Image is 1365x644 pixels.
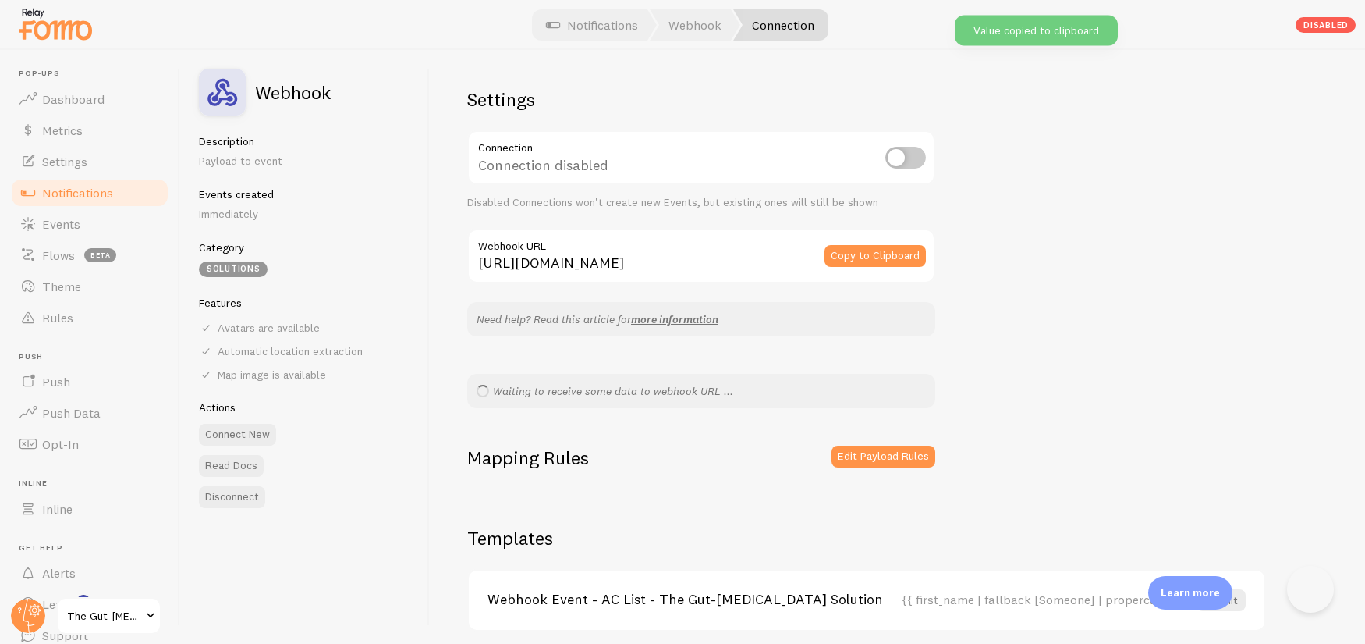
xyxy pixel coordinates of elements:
span: beta [84,248,116,262]
span: Settings [42,154,87,169]
h5: Description [199,134,410,148]
p: Payload to event [199,153,410,169]
a: Push Data [9,397,170,429]
span: Rules [42,310,73,326]
a: Notifications [9,177,170,208]
img: fomo_icons_custom_webhook.svg [199,69,246,116]
a: Events [9,208,170,240]
a: Push [9,366,170,397]
p: Need help? Read this article for [477,311,926,327]
span: Push [19,352,170,362]
h2: Settings [467,87,935,112]
a: Webhook Event - AC List - The Gut-[MEDICAL_DATA] Solution [487,592,902,607]
a: Flows beta [9,240,170,271]
h2: Templates [467,526,1266,550]
span: Pop-ups [19,69,170,79]
div: Value copied to clipboard [955,16,1118,46]
div: Waiting to receive some data to webhook URL ... [467,374,935,408]
button: Copy to Clipboard [824,245,926,267]
a: Read Docs [199,455,264,477]
span: Theme [42,279,81,294]
button: Connect New [199,424,276,446]
span: Events [42,216,80,232]
span: Support [42,628,88,643]
div: Avatars are available [199,321,410,335]
span: Learn [42,596,74,612]
button: Disconnect [199,486,265,508]
span: Inline [19,479,170,489]
a: more information [631,312,718,326]
h5: Features [199,296,410,310]
img: fomo-relay-logo-orange.svg [16,4,94,44]
p: Learn more [1161,585,1220,600]
svg: <p>Watch New Feature Tutorials!</p> [76,595,90,609]
label: Webhook URL [467,229,935,255]
span: Get Help [19,543,170,553]
a: The Gut-[MEDICAL_DATA] Solution [56,597,161,635]
div: Solutions [199,262,268,277]
span: Dashboard [42,91,105,107]
a: Inline [9,493,170,525]
h2: Mapping Rules [467,446,589,470]
div: Map image is available [199,368,410,382]
div: {{ first_name | fallback [Someone] | propercase | bold }} from {{ city }}, {{ province | abbr us_... [902,592,1168,607]
span: Notifications [42,185,113,201]
span: Alerts [42,565,76,581]
div: Learn more [1148,576,1232,610]
a: Metrics [9,115,170,146]
a: Alerts [9,557,170,589]
a: Dashboard [9,84,170,115]
span: Flows [42,247,75,263]
a: Rules [9,302,170,333]
h2: Webhook [255,83,331,101]
h5: Category [199,240,410,254]
h5: Actions [199,400,410,415]
h5: Events created [199,187,410,201]
a: Learn [9,589,170,620]
span: The Gut-[MEDICAL_DATA] Solution [67,607,141,625]
div: Connection disabled [467,130,935,187]
span: Push [42,374,70,390]
span: Inline [42,501,73,517]
a: Theme [9,271,170,302]
div: Automatic location extraction [199,344,410,358]
span: Metrics [42,123,83,138]
span: Push Data [42,405,101,421]
a: Settings [9,146,170,177]
a: Opt-In [9,429,170,460]
iframe: Help Scout Beacon - Open [1287,566,1334,613]
span: Opt-In [42,436,79,452]
p: Immediately [199,206,410,222]
div: Disabled Connections won't create new Events, but existing ones will still be shown [467,196,935,210]
button: Edit Payload Rules [831,446,935,468]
